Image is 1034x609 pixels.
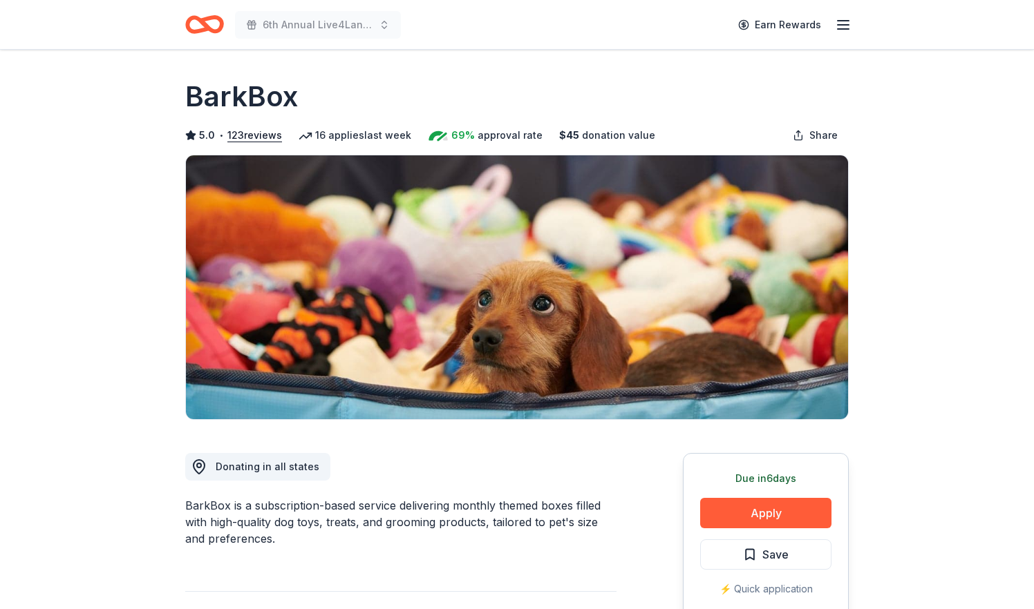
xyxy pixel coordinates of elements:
span: • [219,130,224,141]
button: 6th Annual Live4Lane Memorial 5K Walk [235,11,401,39]
div: BarkBox is a subscription-based service delivering monthly themed boxes filled with high-quality ... [185,497,617,547]
div: 16 applies last week [299,127,411,144]
h1: BarkBox [185,77,298,116]
img: Image for BarkBox [186,155,848,419]
span: 6th Annual Live4Lane Memorial 5K Walk [263,17,373,33]
a: Home [185,8,224,41]
a: Earn Rewards [730,12,829,37]
span: Save [762,545,789,563]
div: Due in 6 days [700,470,831,487]
span: 5.0 [199,127,215,144]
button: 123reviews [227,127,282,144]
button: Save [700,539,831,570]
button: Share [782,122,849,149]
span: Share [809,127,838,144]
span: $ 45 [559,127,579,144]
div: ⚡️ Quick application [700,581,831,597]
span: 69% [451,127,475,144]
span: Donating in all states [216,461,319,472]
span: approval rate [478,127,543,144]
button: Apply [700,498,831,528]
span: donation value [582,127,655,144]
